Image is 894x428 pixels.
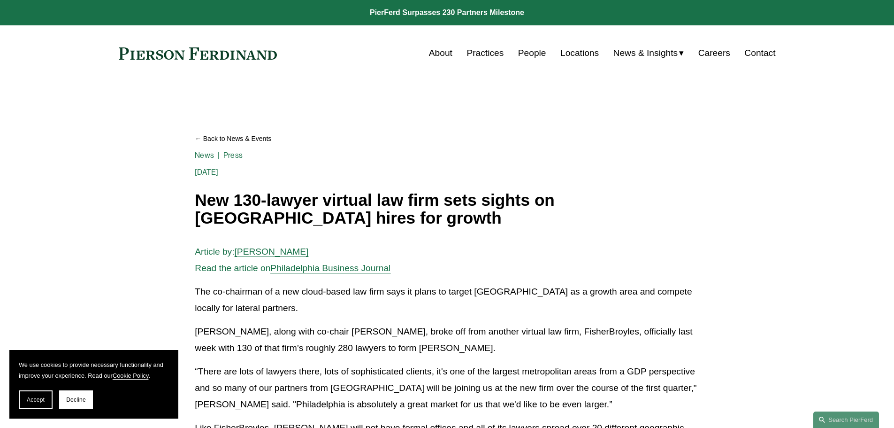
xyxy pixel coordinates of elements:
[560,44,599,62] a: Locations
[235,247,309,257] a: [PERSON_NAME]
[59,390,93,409] button: Decline
[518,44,546,62] a: People
[698,44,730,62] a: Careers
[613,44,684,62] a: folder dropdown
[19,359,169,381] p: We use cookies to provide necessary functionality and improve your experience. Read our .
[223,151,243,160] a: Press
[429,44,452,62] a: About
[113,372,149,379] a: Cookie Policy
[9,350,178,419] section: Cookie banner
[195,247,234,257] span: Article by:
[195,151,214,160] a: News
[19,390,53,409] button: Accept
[195,284,699,316] p: The co-chairman of a new cloud-based law firm says it plans to target [GEOGRAPHIC_DATA] as a grow...
[466,44,504,62] a: Practices
[66,397,86,403] span: Decline
[195,364,699,412] p: “There are lots of lawyers there, lots of sophisticated clients, it's one of the largest metropol...
[813,412,879,428] a: Search this site
[195,263,270,273] span: Read the article on
[613,45,678,62] span: News & Insights
[270,263,390,273] a: Philadelphia Business Journal
[195,131,699,147] a: Back to News & Events
[195,168,218,177] span: [DATE]
[195,324,699,356] p: [PERSON_NAME], along with co-chair [PERSON_NAME], broke off from another virtual law firm, Fisher...
[744,44,775,62] a: Contact
[195,191,699,227] h1: New 130-lawyer virtual law firm sets sights on [GEOGRAPHIC_DATA] hires for growth
[27,397,45,403] span: Accept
